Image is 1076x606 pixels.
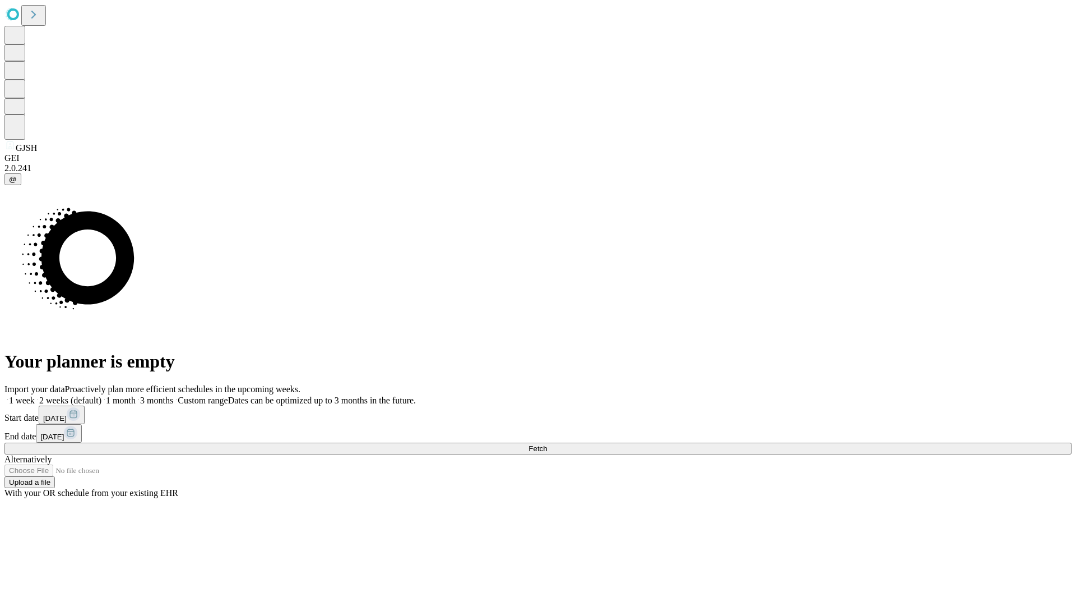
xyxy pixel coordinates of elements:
span: @ [9,175,17,183]
span: Alternatively [4,454,52,464]
span: [DATE] [43,414,67,423]
div: Start date [4,406,1072,424]
span: Fetch [528,444,547,453]
h1: Your planner is empty [4,351,1072,372]
span: GJSH [16,143,37,153]
button: Fetch [4,443,1072,454]
span: [DATE] [40,433,64,441]
span: Custom range [178,396,228,405]
span: Proactively plan more efficient schedules in the upcoming weeks. [65,384,300,394]
button: [DATE] [36,424,82,443]
span: Import your data [4,384,65,394]
button: Upload a file [4,476,55,488]
div: GEI [4,153,1072,163]
span: Dates can be optimized up to 3 months in the future. [228,396,416,405]
span: 3 months [140,396,173,405]
span: With your OR schedule from your existing EHR [4,488,178,498]
button: @ [4,173,21,185]
span: 1 month [106,396,136,405]
span: 1 week [9,396,35,405]
div: End date [4,424,1072,443]
button: [DATE] [39,406,85,424]
div: 2.0.241 [4,163,1072,173]
span: 2 weeks (default) [39,396,101,405]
